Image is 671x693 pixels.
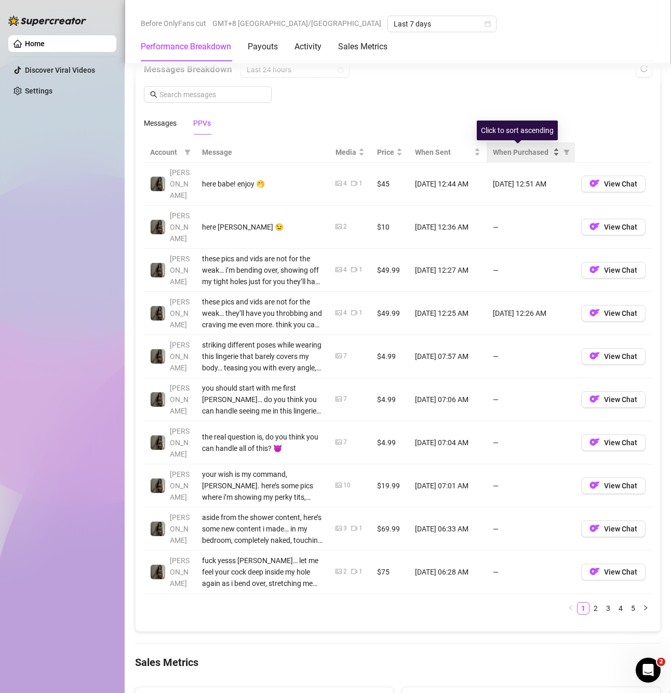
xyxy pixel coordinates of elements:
a: OFView Chat [581,570,646,578]
button: OFView Chat [581,564,646,580]
div: you should start with me first [PERSON_NAME]… do you think you can handle seeing me in this linge... [202,382,323,417]
span: left [568,605,574,611]
span: [PERSON_NAME] [170,384,190,415]
span: filter [561,144,572,160]
img: OF [589,178,600,189]
span: [PERSON_NAME] [170,211,190,243]
td: — [487,508,575,551]
span: picture [335,568,342,575]
span: reload [640,65,648,72]
img: Brandy [151,522,165,536]
div: here [PERSON_NAME] 😉 [202,221,323,233]
span: Before OnlyFans cut [141,16,206,31]
div: Messages Breakdown [144,61,652,78]
a: 4 [615,603,626,614]
span: [PERSON_NAME] [170,255,190,286]
div: 7 [343,351,347,361]
td: [DATE] 06:28 AM [409,551,487,594]
span: View Chat [604,309,637,317]
div: 1 [359,524,363,534]
span: GMT+8 [GEOGRAPHIC_DATA]/[GEOGRAPHIC_DATA] [212,16,381,31]
span: filter [563,149,570,155]
button: OFView Chat [581,434,646,451]
img: Brandy [151,435,165,450]
span: video-camera [351,180,357,186]
a: OFView Chat [581,311,646,319]
img: OF [589,394,600,404]
td: — [487,378,575,421]
a: OFView Chat [581,354,646,363]
a: OFView Chat [581,225,646,233]
div: PPVs [193,117,211,129]
td: [DATE] 12:27 AM [409,249,487,292]
img: Brandy [151,220,165,234]
input: Search messages [159,89,265,100]
button: OFView Chat [581,262,646,278]
span: Last 7 days [394,16,490,32]
img: OF [589,221,600,232]
span: [PERSON_NAME] [170,298,190,329]
span: picture [335,482,342,488]
iframe: Intercom live chat [636,658,661,683]
h4: Sales Metrics [135,655,661,670]
span: [PERSON_NAME] [170,341,190,372]
div: Click to sort ascending [477,121,558,140]
span: picture [335,525,342,531]
a: OFView Chat [581,527,646,535]
td: $45 [371,163,409,206]
img: OF [589,351,600,361]
div: 1 [359,179,363,189]
td: $4.99 [371,421,409,464]
span: View Chat [604,266,637,274]
div: 1 [359,265,363,275]
button: right [639,602,652,615]
button: OFView Chat [581,477,646,494]
td: $19.99 [371,464,409,508]
td: $49.99 [371,292,409,335]
td: [DATE] 06:33 AM [409,508,487,551]
td: [DATE] 07:04 AM [409,421,487,464]
span: 2 [657,658,665,666]
a: OFView Chat [581,182,646,190]
button: OFView Chat [581,348,646,365]
span: picture [335,223,342,230]
li: Previous Page [565,602,577,615]
td: [DATE] 07:01 AM [409,464,487,508]
span: Media [335,146,356,158]
div: your wish is my command, [PERSON_NAME]. here’s some pics where i’m showing my perky tits, teasing... [202,469,323,503]
div: 10 [343,481,351,490]
img: OF [589,437,600,447]
span: search [150,91,157,98]
td: [DATE] 07:06 AM [409,378,487,421]
span: picture [335,439,342,445]
div: Messages [144,117,177,129]
span: When Sent [415,146,472,158]
span: video-camera [351,310,357,316]
span: View Chat [604,395,637,404]
span: View Chat [604,438,637,447]
button: OFView Chat [581,176,646,192]
span: calendar [485,21,491,27]
a: OFView Chat [581,397,646,406]
img: OF [589,566,600,577]
li: 1 [577,602,589,615]
td: [DATE] 12:44 AM [409,163,487,206]
td: [DATE] 12:51 AM [487,163,575,206]
span: [PERSON_NAME] [170,556,190,588]
div: these pics and vids are not for the weak… i’m bending over, showing off my tight holes just for y... [202,253,323,287]
td: [DATE] 12:25 AM [409,292,487,335]
span: picture [335,266,342,273]
a: 5 [627,603,639,614]
span: right [642,605,649,611]
a: 2 [590,603,601,614]
td: — [487,421,575,464]
span: View Chat [604,568,637,576]
span: video-camera [351,525,357,531]
a: OFView Chat [581,441,646,449]
td: $75 [371,551,409,594]
td: $4.99 [371,335,409,378]
div: 4 [343,179,347,189]
a: 3 [602,603,614,614]
div: these pics and vids are not for the weak… they’ll have you throbbing and craving me even more. th... [202,296,323,330]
